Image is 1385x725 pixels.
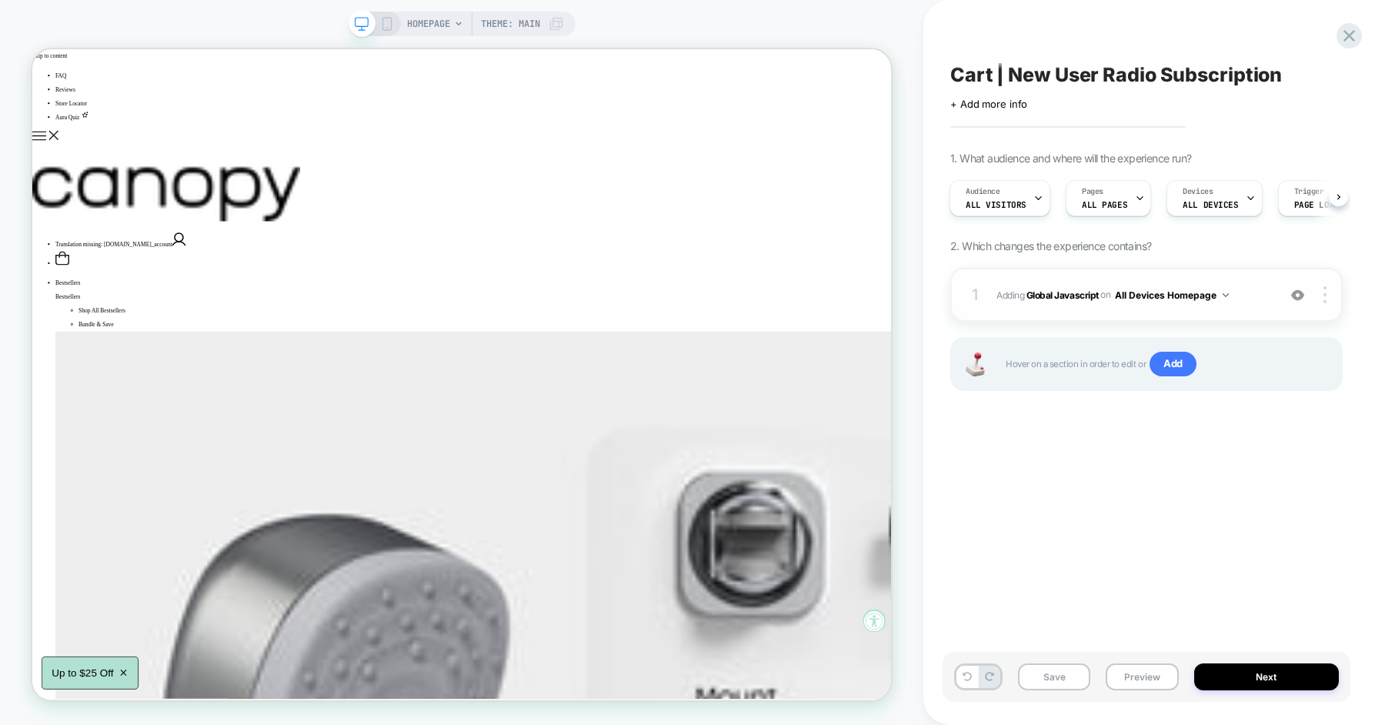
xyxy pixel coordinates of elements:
span: ALL PAGES [1082,199,1127,210]
span: Audience [966,186,1000,197]
span: + Add more info [950,98,1027,110]
span: 2. Which changes the experience contains? [950,239,1151,252]
button: Next [1194,663,1340,690]
span: Trigger [1294,186,1324,197]
img: down arrow [1223,293,1229,297]
span: Bestsellers [31,326,64,334]
a: Store Locator [31,68,73,76]
span: Devices [1183,186,1213,197]
img: close [1323,286,1327,303]
button: Save [1018,663,1090,690]
span: ALL DEVICES [1183,199,1238,210]
span: Hover on a section in order to edit or [1006,352,1326,376]
span: HOMEPAGE [407,12,450,36]
img: Joystick [959,352,990,376]
span: Translation missing: [DOMAIN_NAME]_account [31,256,186,264]
span: Theme: MAIN [481,12,540,36]
span: Pages [1082,186,1103,197]
span: Cart | New User Radio Subscription [950,63,1282,86]
span: Bundle & Save [62,362,108,371]
button: Preview [1106,663,1178,690]
span: Add [1150,352,1196,376]
a: Translation missing: [DOMAIN_NAME]_account [31,256,205,264]
span: on [1100,286,1110,303]
button: Open Cart Drawer - 0 items [31,269,49,290]
span: Adding [996,286,1270,305]
img: crossed eye [1291,289,1304,302]
span: Page Load [1294,199,1340,210]
a: Bestsellers [31,307,64,316]
span: 1. What audience and where will the experience run? [950,152,1191,165]
button: All Devices Homepage [1115,286,1229,305]
a: Reviews [31,49,57,58]
div: 1 [967,281,983,309]
a: Aura Quiz [31,86,75,95]
span: Shop All Bestsellers [62,344,124,352]
a: FAQ [31,31,45,39]
b: Global Javascript [1026,289,1099,300]
span: All Visitors [966,199,1026,210]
